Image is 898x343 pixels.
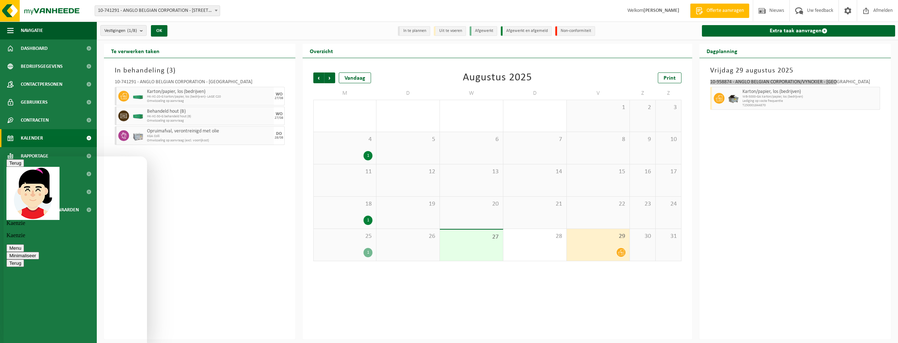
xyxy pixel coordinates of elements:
img: HK-XC-30-GN-00 [133,113,143,119]
span: 23 [633,200,652,208]
a: Extra taak aanvragen [702,25,895,37]
span: 5 [380,136,436,144]
span: Vorige [313,72,324,83]
span: WB-5000-GA karton/papier, los (bedrijven) [742,95,878,99]
span: 15 [570,168,626,176]
td: D [376,87,440,100]
span: Contactpersonen [21,75,62,93]
span: 31 [659,232,678,240]
span: Vestigingen [104,25,137,36]
span: 2 [633,104,652,112]
span: 8 [570,136,626,144]
span: 3 [169,67,173,74]
span: 12 [380,168,436,176]
td: M [313,87,377,100]
li: Non-conformiteit [555,26,595,36]
span: KGA Colli [147,134,272,138]
span: Karton/papier, los (bedrijven) [147,89,272,95]
div: 1 [364,248,372,257]
iframe: chat widget [4,156,147,343]
button: OK [151,25,167,37]
span: 10 [659,136,678,144]
span: 7 [507,136,563,144]
span: Lediging op vaste frequentie [742,99,878,103]
span: 9 [633,136,652,144]
h3: Vrijdag 29 augustus 2025 [710,65,880,76]
td: Z [630,87,656,100]
span: Offerte aanvragen [705,7,746,14]
li: Uit te voeren [434,26,466,36]
div: Augustus 2025 [463,72,532,83]
div: Vandaag [339,72,371,83]
strong: [PERSON_NAME] [643,8,679,13]
div: 1 [364,216,372,225]
li: In te plannen [398,26,430,36]
span: Contracten [21,111,49,129]
span: 28 [507,232,563,240]
span: Karton/papier, los (bedrijven) [742,89,878,95]
span: 14 [507,168,563,176]
div: WO [276,112,282,116]
span: HK-XC-20-G karton/papier, los (bedrijven)- LAGE C20 [147,95,272,99]
span: 24 [659,200,678,208]
img: WB-5000-GAL-GY-01 [728,93,739,104]
td: Z [656,87,681,100]
button: Vestigingen(1/8) [100,25,147,36]
td: V [567,87,630,100]
div: 27/08 [275,116,283,120]
span: Kalender [21,129,43,147]
span: 29 [570,232,626,240]
div: 10-958874 - ANGLO BELGIAN CORPORATION/VYNCKIER - [GEOGRAPHIC_DATA] [710,80,880,87]
h3: In behandeling ( ) [115,65,285,76]
span: Gebruikers [21,93,48,111]
span: 18 [317,200,373,208]
span: 10-741291 - ANGLO BELGIAN CORPORATION - 9000 GENT, WIEDAUWKAAI 43 [95,6,220,16]
span: 1 [570,104,626,112]
span: Opruimafval, verontreinigd met olie [147,128,272,134]
span: 25 [317,232,373,240]
span: 20 [443,200,499,208]
div: 28/08 [275,136,283,140]
span: Omwisseling op aanvraag [147,119,272,123]
span: HK-XC-30-G behandeld hout (B) [147,114,272,119]
span: Omwisseling op aanvraag [147,99,272,103]
span: 27 [443,233,499,241]
span: Rapportage [21,147,48,165]
span: 4 [317,136,373,144]
a: Print [658,72,681,83]
h2: Overzicht [303,44,340,58]
div: WO [276,92,282,97]
a: Offerte aanvragen [690,4,749,18]
span: Dashboard [21,39,48,57]
span: 21 [507,200,563,208]
span: 19 [380,200,436,208]
li: Afgewerkt [470,26,497,36]
span: T250001844870 [742,103,878,108]
h2: Te verwerken taken [104,44,167,58]
count: (1/8) [127,28,137,33]
img: HK-XC-20-GN-00 [133,94,143,99]
div: 1 [364,151,372,160]
span: Bedrijfsgegevens [21,57,63,75]
h2: Dagplanning [699,44,745,58]
span: 10-741291 - ANGLO BELGIAN CORPORATION - 9000 GENT, WIEDAUWKAAI 43 [95,5,220,16]
span: 13 [443,168,499,176]
td: D [503,87,567,100]
td: W [440,87,503,100]
span: 6 [443,136,499,144]
span: 26 [380,232,436,240]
